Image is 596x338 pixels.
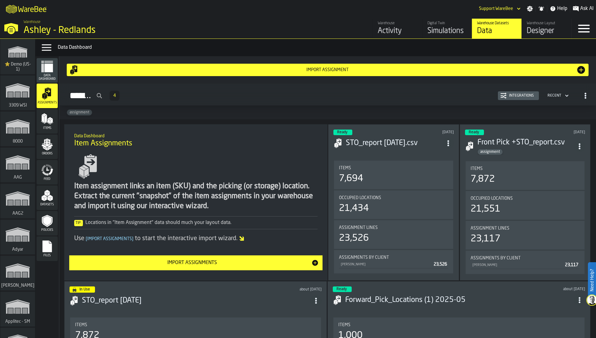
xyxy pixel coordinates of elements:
[471,256,580,261] div: Title
[476,5,522,12] div: DropdownMenuValue-Support WareBee
[339,203,369,214] div: 21,434
[471,174,495,185] div: 7,872
[345,295,574,305] div: Forward_Pick_Locations (1) 2025-05
[339,166,448,171] div: Title
[37,160,58,185] li: menu Feed
[471,196,513,201] span: Occupied Locations
[469,287,585,291] div: Updated: 01/07/2025, 01:24:21 Created: 01/07/2025, 01:23:44
[0,292,35,328] a: link-to-/wh/i/662479f8-72da-4751-a936-1d66c412adb4/simulations
[545,92,570,99] div: DropdownMenuValue-4
[339,255,448,260] div: Title
[339,195,448,200] div: Title
[472,19,521,39] a: link-to-/wh/i/5ada57a6-213f-41bf-87e1-f77a1f45be79/data
[471,196,580,201] div: Title
[333,286,352,292] div: status-3 2
[339,195,381,200] span: Occupied Locations
[59,84,596,106] h2: button-Assignments
[86,237,87,241] span: [
[339,173,363,184] div: 7,694
[24,20,40,24] span: Warehouse
[479,6,513,11] div: DropdownMenuValue-Support WareBee
[466,161,585,190] div: stat-Items
[498,91,539,100] button: button-Integrations
[477,21,517,25] div: Warehouse Datasets
[73,259,312,267] div: Import Assignments
[527,26,566,36] div: Designer
[527,21,566,25] div: Warehouse Layout
[372,19,422,39] a: link-to-/wh/i/5ada57a6-213f-41bf-87e1-f77a1f45be79/feed/
[37,228,58,232] span: Policies
[37,126,58,130] span: Items
[336,287,347,291] span: Ready
[422,19,472,39] a: link-to-/wh/i/5ada57a6-213f-41bf-87e1-f77a1f45be79/simulations
[11,211,25,216] span: AAG2
[37,58,58,83] li: menu Data Dashboard
[0,112,35,148] a: link-to-/wh/i/b2e041e4-2753-4086-a82a-958e8abdd2c7/simulations
[548,94,561,98] div: DropdownMenuValue-4
[471,166,580,171] div: Title
[0,184,35,220] a: link-to-/wh/i/ba0ffe14-8e36-4604-ab15-0eac01efbf24/simulations
[58,44,594,51] div: Data Dashboard
[333,130,352,135] div: status-3 2
[337,130,347,134] span: Ready
[37,101,58,104] span: Assignments
[338,322,350,327] span: Items
[0,75,35,112] a: link-to-/wh/i/d1ef1afb-ce11-4124-bdae-ba3d01893ec0/simulations
[37,109,58,134] li: menu Items
[404,130,454,135] div: Updated: 25/07/2025, 00:17:48 Created: 25/07/2025, 00:17:41
[339,225,378,230] span: Assignment lines
[471,226,509,231] span: Assignment lines
[113,94,116,98] span: 4
[0,39,35,75] a: link-to-/wh/i/103622fe-4b04-4da1-b95f-2619b9c959cc/simulations
[37,84,58,108] li: menu Assignments
[471,256,521,261] span: Assignments by Client
[12,175,23,180] span: AAG
[334,220,453,249] div: stat-Assignment lines
[82,296,311,306] div: STO_report 2025-05-15
[378,26,417,36] div: Activity
[339,166,351,171] span: Items
[340,263,431,267] div: [PERSON_NAME]
[0,220,35,256] a: link-to-/wh/i/862141b4-a92e-43d2-8b2b-6509793ccc83/simulations
[478,150,503,154] span: assignment
[589,263,595,298] label: Need Help?
[339,225,448,230] div: Title
[434,262,447,267] span: 23,526
[74,219,318,226] div: Locations in "Item Assignment" data should much your layout data.
[580,5,594,12] span: Ask AI
[79,67,576,72] div: Import assignment
[346,138,442,148] h3: STO_report [DATE].csv
[75,322,87,327] span: Items
[472,263,562,267] div: [PERSON_NAME]
[84,237,135,241] span: Import Assignments
[346,138,442,148] div: STO_report 7-24-2025.csv
[74,181,318,211] div: Item assignment links an item (SKU) and the picking (or storage) location. Extract the current "s...
[24,25,191,36] div: Ashley - Redlands
[11,139,24,144] span: 8000
[70,286,95,293] div: status-4 2
[570,5,596,12] label: button-toggle-Ask AI
[338,322,580,327] div: Title
[427,21,467,25] div: Digital Twin
[328,124,459,281] div: ItemListCard-DashboardItemContainer
[378,21,417,25] div: Warehouse
[471,166,483,171] span: Items
[477,138,574,148] h3: Front Pick +STO_report.csv
[74,234,318,243] div: Use to start the interactive import wizard.
[37,177,58,181] span: Feed
[333,159,454,275] section: card-AssignmentDashboardCard
[74,132,318,139] h2: Sub Title
[37,236,58,261] li: menu Files
[334,161,453,189] div: stat-Items
[132,237,133,241] span: ]
[69,255,323,270] button: button-Import Assignments
[37,135,58,159] li: menu Orders
[107,91,122,101] div: ButtonLoadMore-Load More-Prev-First-Last
[37,203,58,206] span: Datasets
[82,296,311,306] h3: STO_report [DATE]
[38,41,55,54] label: button-toggle-Data Menu
[507,94,536,98] div: Integrations
[3,62,33,72] span: ⭐ Demo (US-1)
